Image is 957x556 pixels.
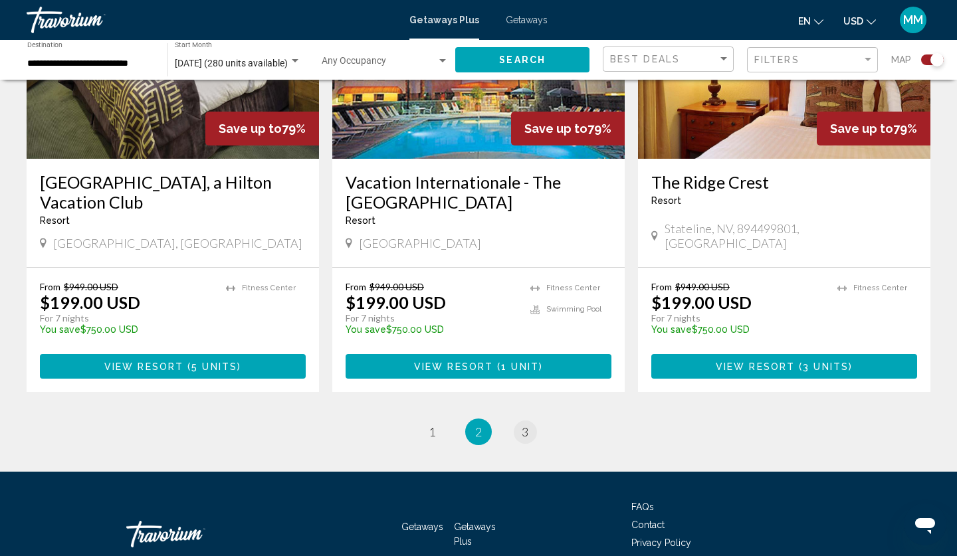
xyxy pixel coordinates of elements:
[346,324,386,335] span: You save
[27,418,930,445] ul: Pagination
[651,324,824,335] p: $750.00 USD
[665,221,917,250] span: Stateline, NV, 894499801, [GEOGRAPHIC_DATA]
[205,112,319,145] div: 79%
[522,424,528,439] span: 3
[53,236,302,250] span: [GEOGRAPHIC_DATA], [GEOGRAPHIC_DATA]
[651,292,752,312] p: $199.00 USD
[40,292,140,312] p: $199.00 USD
[891,50,911,69] span: Map
[817,112,930,145] div: 79%
[675,281,730,292] span: $949.00 USD
[183,361,241,372] span: ( )
[747,46,878,74] button: Filter
[401,521,443,532] a: Getaways
[506,15,548,25] a: Getaways
[631,519,665,530] a: Contact
[64,281,118,292] span: $949.00 USD
[853,284,907,292] span: Fitness Center
[346,172,611,212] a: Vacation Internationale - The [GEOGRAPHIC_DATA]
[631,537,691,548] a: Privacy Policy
[651,172,917,192] a: The Ridge Crest
[501,361,539,372] span: 1 unit
[493,361,543,372] span: ( )
[651,281,672,292] span: From
[795,361,853,372] span: ( )
[798,11,823,31] button: Change language
[454,521,496,547] a: Getaways Plus
[798,16,811,27] span: en
[104,361,183,372] span: View Resort
[359,236,481,250] span: [GEOGRAPHIC_DATA]
[651,324,692,335] span: You save
[191,361,237,372] span: 5 units
[631,502,654,512] a: FAQs
[610,54,680,64] span: Best Deals
[904,503,946,545] iframe: Button to launch messaging window
[126,514,259,554] a: Travorium
[651,354,917,379] button: View Resort(3 units)
[716,361,795,372] span: View Resort
[546,284,600,292] span: Fitness Center
[651,312,824,324] p: For 7 nights
[414,361,493,372] span: View Resort
[524,122,587,136] span: Save up to
[219,122,282,136] span: Save up to
[903,13,923,27] span: MM
[843,16,863,27] span: USD
[429,424,435,439] span: 1
[40,354,306,379] button: View Resort(5 units)
[40,172,306,212] a: [GEOGRAPHIC_DATA], a Hilton Vacation Club
[499,55,546,66] span: Search
[346,281,366,292] span: From
[346,312,517,324] p: For 7 nights
[27,7,396,33] a: Travorium
[40,324,80,335] span: You save
[40,281,60,292] span: From
[546,305,601,314] span: Swimming Pool
[475,424,482,439] span: 2
[409,15,479,25] a: Getaways Plus
[346,324,517,335] p: $750.00 USD
[242,284,296,292] span: Fitness Center
[803,361,849,372] span: 3 units
[896,6,930,34] button: User Menu
[455,47,589,72] button: Search
[511,112,625,145] div: 79%
[40,215,70,226] span: Resort
[610,54,730,65] mat-select: Sort by
[754,54,799,65] span: Filters
[651,195,681,206] span: Resort
[175,58,288,68] span: [DATE] (280 units available)
[346,215,375,226] span: Resort
[346,292,446,312] p: $199.00 USD
[40,312,213,324] p: For 7 nights
[830,122,893,136] span: Save up to
[843,11,876,31] button: Change currency
[346,354,611,379] button: View Resort(1 unit)
[370,281,424,292] span: $949.00 USD
[40,324,213,335] p: $750.00 USD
